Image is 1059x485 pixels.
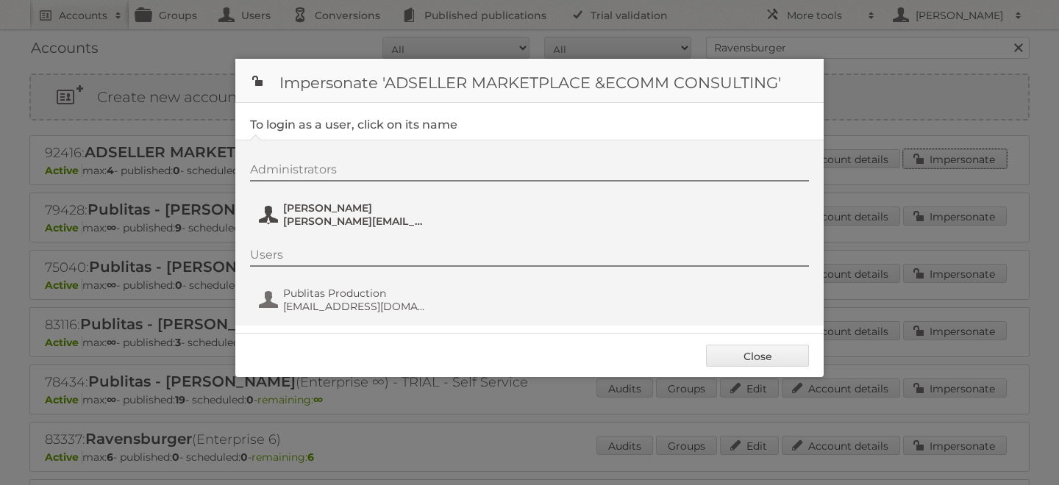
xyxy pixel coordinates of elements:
span: [PERSON_NAME][EMAIL_ADDRESS][PERSON_NAME][DOMAIN_NAME] [283,215,426,228]
legend: To login as a user, click on its name [250,118,457,132]
div: Users [250,248,809,267]
div: Administrators [250,162,809,182]
span: [EMAIL_ADDRESS][DOMAIN_NAME] [283,300,426,313]
a: Close [706,345,809,367]
h1: Impersonate 'ADSELLER MARKETPLACE &ECOMM CONSULTING' [235,59,824,103]
span: Publitas Production [283,287,426,300]
button: Publitas Production [EMAIL_ADDRESS][DOMAIN_NAME] [257,285,430,315]
button: [PERSON_NAME] [PERSON_NAME][EMAIL_ADDRESS][PERSON_NAME][DOMAIN_NAME] [257,200,430,229]
span: [PERSON_NAME] [283,201,426,215]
